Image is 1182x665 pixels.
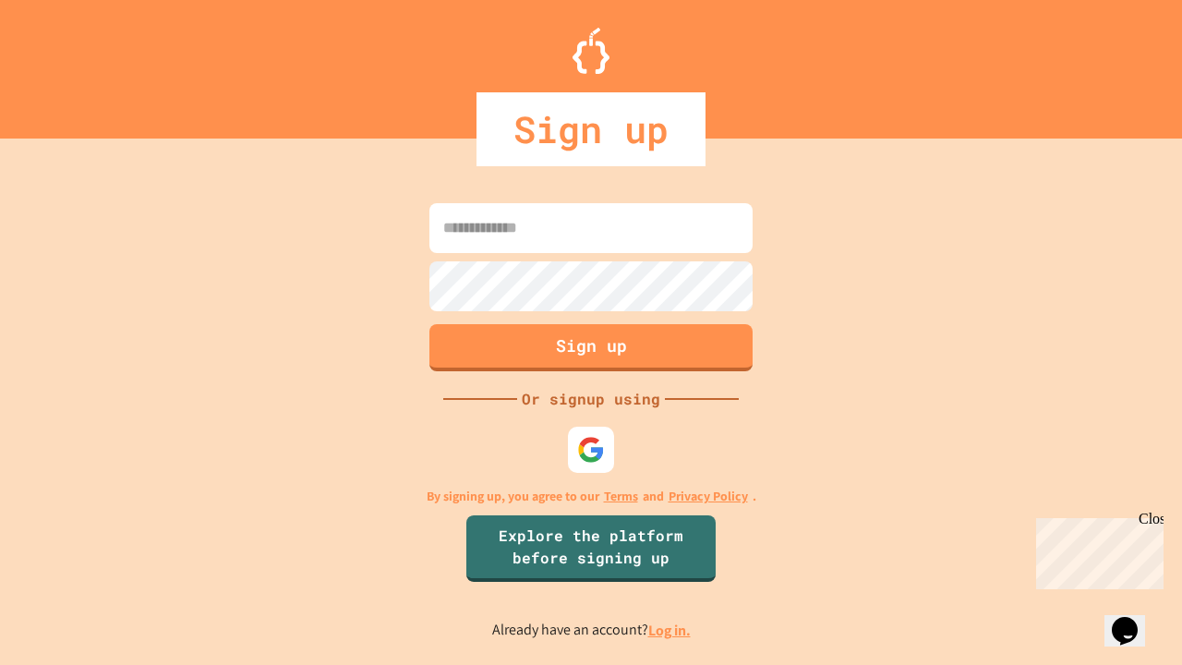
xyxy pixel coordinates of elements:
[429,324,753,371] button: Sign up
[517,388,665,410] div: Or signup using
[7,7,127,117] div: Chat with us now!Close
[604,487,638,506] a: Terms
[648,621,691,640] a: Log in.
[466,515,716,582] a: Explore the platform before signing up
[1104,591,1164,647] iframe: chat widget
[669,487,748,506] a: Privacy Policy
[573,28,609,74] img: Logo.svg
[476,92,706,166] div: Sign up
[1029,511,1164,589] iframe: chat widget
[492,619,691,642] p: Already have an account?
[577,436,605,464] img: google-icon.svg
[427,487,756,506] p: By signing up, you agree to our and .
